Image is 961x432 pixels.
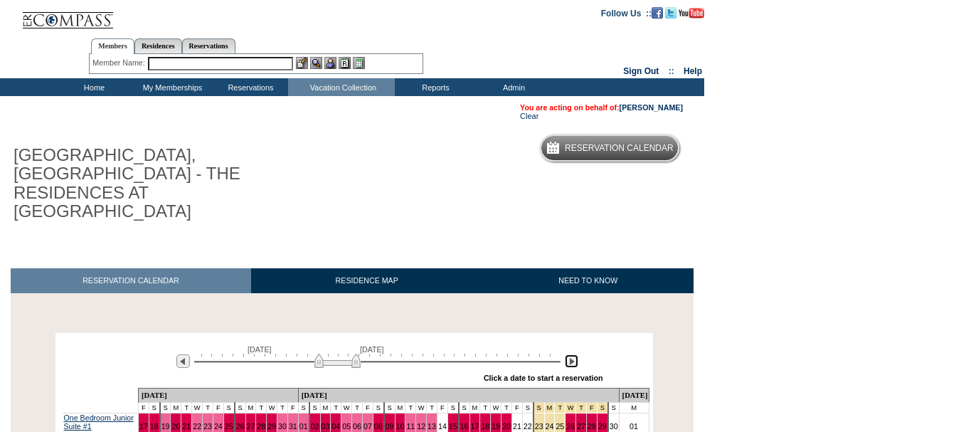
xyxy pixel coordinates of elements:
td: [DATE] [298,388,619,402]
span: You are acting on behalf of: [520,103,683,112]
td: F [287,402,298,413]
a: 01 [630,422,638,431]
a: 15 [449,422,457,431]
a: 23 [203,422,212,431]
div: Member Name: [92,57,147,69]
a: 16 [460,422,469,431]
td: Thanksgiving [597,402,607,413]
td: S [223,402,234,413]
img: Next [565,354,578,368]
a: 20 [502,422,511,431]
a: 27 [247,422,255,431]
a: One Bedroom Junior Suite #1 [64,413,134,431]
td: S [459,402,469,413]
span: :: [669,66,674,76]
td: W [341,402,352,413]
a: Residences [134,38,182,53]
a: 19 [161,422,170,431]
td: My Memberships [132,78,210,96]
td: T [277,402,288,413]
div: Click a date to start a reservation [484,374,603,382]
td: W [267,402,277,413]
td: T [501,402,512,413]
a: 17 [471,422,479,431]
a: 07 [363,422,372,431]
td: Reports [395,78,473,96]
a: Members [91,38,134,54]
img: View [310,57,322,69]
td: T [203,402,213,413]
td: Vacation Collection [288,78,395,96]
a: 21 [182,422,191,431]
td: M [320,402,331,413]
a: 11 [406,422,415,431]
a: 25 [556,422,564,431]
a: 04 [331,422,340,431]
a: 27 [577,422,585,431]
a: 30 [278,422,287,431]
h1: [GEOGRAPHIC_DATA], [GEOGRAPHIC_DATA] - THE RESIDENCES AT [GEOGRAPHIC_DATA] [11,143,329,224]
img: Subscribe to our YouTube Channel [679,8,704,19]
td: T [480,402,491,413]
td: Follow Us :: [601,7,652,19]
img: Impersonate [324,57,336,69]
a: Follow us on Twitter [665,8,676,16]
a: 02 [311,422,319,431]
td: F [362,402,373,413]
a: 22 [193,422,201,431]
img: Follow us on Twitter [665,7,676,19]
td: T [352,402,363,413]
td: F [138,402,149,413]
td: Thanksgiving [533,402,544,413]
td: S [235,402,245,413]
td: Reservations [210,78,288,96]
a: 23 [535,422,543,431]
a: 20 [171,422,180,431]
a: 06 [353,422,361,431]
a: 30 [610,422,618,431]
img: b_edit.gif [296,57,308,69]
td: T [256,402,267,413]
a: 01 [299,422,308,431]
td: [DATE] [138,388,298,402]
a: 14 [438,422,447,431]
td: F [437,402,447,413]
a: Help [684,66,702,76]
td: S [522,402,533,413]
a: [PERSON_NAME] [620,103,683,112]
td: W [491,402,501,413]
a: 28 [588,422,596,431]
a: 19 [492,422,500,431]
a: 12 [417,422,425,431]
a: 13 [428,422,436,431]
td: [DATE] [619,388,649,402]
a: 18 [481,422,489,431]
span: [DATE] [360,345,384,354]
td: T [331,402,341,413]
a: 05 [342,422,351,431]
a: 17 [139,422,148,431]
td: M [245,402,256,413]
td: Thanksgiving [576,402,587,413]
td: Thanksgiving [555,402,566,413]
a: 22 [524,422,532,431]
td: Home [53,78,132,96]
a: 24 [214,422,223,431]
td: F [511,402,522,413]
a: 24 [546,422,554,431]
td: M [469,402,480,413]
td: S [608,402,619,413]
a: RESERVATION CALENDAR [11,268,251,293]
a: 28 [257,422,265,431]
td: S [373,402,383,413]
img: b_calculator.gif [353,57,365,69]
img: Previous [176,354,190,368]
td: W [416,402,427,413]
td: S [309,402,320,413]
img: Reservations [339,57,351,69]
td: Thanksgiving [587,402,598,413]
a: Sign Out [623,66,659,76]
td: W [192,402,203,413]
td: Thanksgiving [544,402,555,413]
td: S [384,402,395,413]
